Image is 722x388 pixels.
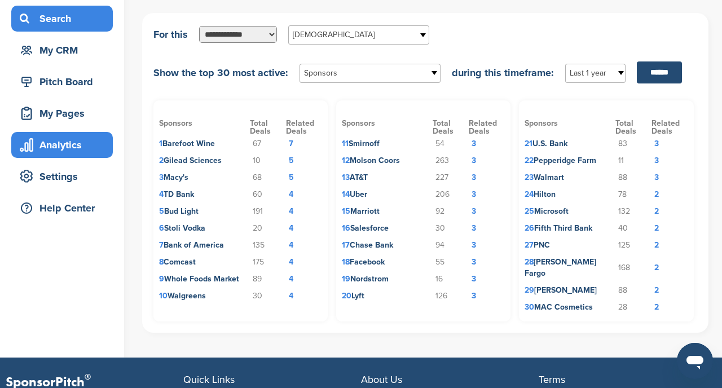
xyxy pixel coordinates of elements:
span: 26 [525,223,534,233]
td: AT&T [342,169,433,186]
span: Quick Links [183,373,235,386]
span: 16 [342,223,350,233]
a: Analytics [11,132,113,158]
span: 17 [342,240,350,250]
td: 3 [469,237,505,254]
td: 94 [433,237,469,254]
td: 68 [250,169,286,186]
span: 2 [159,156,164,165]
span: 27 [525,240,534,250]
span: 25 [525,206,534,216]
td: Uber [342,186,433,203]
td: 3 [469,169,505,186]
span: 12 [342,156,350,165]
span: 19 [342,274,350,284]
div: Help Center [17,198,113,218]
td: 89 [250,271,286,288]
div: Related Deals [651,120,688,135]
span: Last 1 year [570,67,606,80]
td: 126 [433,288,469,305]
td: Fifth Third Bank [525,220,615,237]
a: Search [11,6,113,32]
td: Barefoot Wine [159,135,250,152]
td: 4 [286,220,322,237]
td: 4 [286,271,322,288]
td: 125 [615,237,651,254]
td: Hilton [525,186,615,203]
td: Nordstrom [342,271,433,288]
span: About Us [361,373,402,386]
td: Smirnoff [342,135,433,152]
a: Help Center [11,195,113,221]
td: Stoli Vodka [159,220,250,237]
td: 7 [286,135,322,152]
td: 60 [250,186,286,203]
span: 5 [159,206,164,216]
iframe: Button to launch messaging window [677,343,713,379]
div: My Pages [17,103,113,124]
span: 7 [159,240,164,250]
td: 16 [433,271,469,288]
td: 5 [286,152,322,169]
td: 135 [250,237,286,254]
td: 3 [469,186,505,203]
span: 9 [159,274,164,284]
td: 40 [615,220,651,237]
td: 88 [615,282,651,299]
td: Lyft [342,288,433,305]
td: Whole Foods Market [159,271,250,288]
td: Chase Bank [342,237,433,254]
td: MAC Cosmetics [525,299,615,316]
td: Marriott [342,203,433,220]
td: 4 [286,186,322,203]
td: 28 [615,299,651,316]
span: 4 [159,189,164,199]
td: 4 [286,254,322,271]
span: ® [85,370,91,384]
span: 24 [525,189,534,199]
td: 227 [433,169,469,186]
div: Total Deals [250,120,286,135]
span: 13 [342,173,350,182]
td: 3 [651,152,688,169]
td: 3 [469,271,505,288]
td: Microsoft [525,203,615,220]
td: 78 [615,186,651,203]
td: 2 [651,299,688,316]
td: 4 [286,288,322,305]
td: Pepperidge Farm [525,152,615,169]
td: 20 [250,220,286,237]
span: 22 [525,156,534,165]
td: Bank of America [159,237,250,254]
span: 3 [159,173,164,182]
span: 21 [525,139,532,148]
td: 3 [469,152,505,169]
td: 263 [433,152,469,169]
td: 3 [651,135,688,152]
span: Terms [539,373,565,386]
td: Facebook [342,254,433,271]
td: 2 [651,203,688,220]
td: [PERSON_NAME] Fargo [525,254,615,282]
span: 28 [525,257,534,267]
td: TD Bank [159,186,250,203]
td: 175 [250,254,286,271]
td: 4 [286,203,322,220]
div: Related Deals [469,120,505,135]
td: 132 [615,203,651,220]
span: 29 [525,285,534,295]
td: Bud Light [159,203,250,220]
td: 92 [433,203,469,220]
td: 3 [469,288,505,305]
td: PNC [525,237,615,254]
span: 30 [525,302,534,312]
td: 67 [250,135,286,152]
td: 54 [433,135,469,152]
div: Sponsors [525,120,615,127]
div: Settings [17,166,113,187]
div: Sponsors [342,120,433,127]
td: 206 [433,186,469,203]
div: Total Deals [615,120,651,135]
a: Settings [11,164,113,189]
a: Pitch Board [11,69,113,95]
